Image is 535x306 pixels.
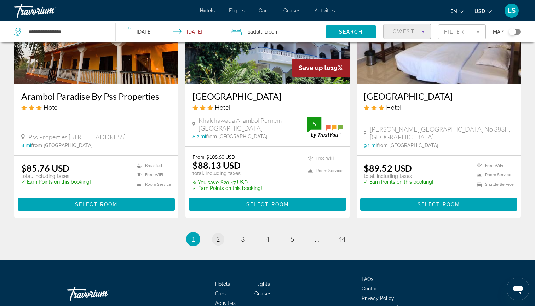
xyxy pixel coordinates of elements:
[502,3,521,18] button: User Menu
[364,103,514,111] div: 3 star Hotel
[116,21,224,42] button: Check-in date: Jan 11, 2026 Check-out date: Jan 17, 2026
[370,125,514,141] span: [PERSON_NAME][GEOGRAPHIC_DATA] No 383F., [GEOGRAPHIC_DATA]
[28,133,126,141] span: Pss Properties [STREET_ADDRESS]
[192,185,262,191] p: ✓ Earn Points on this booking!
[241,235,245,243] span: 3
[215,300,236,306] a: Activities
[191,235,195,243] span: 1
[362,286,380,291] a: Contact
[246,202,289,207] span: Select Room
[192,171,262,176] p: total, including taxes
[14,232,521,246] nav: Pagination
[31,143,93,148] span: from [GEOGRAPHIC_DATA]
[299,64,330,71] span: Save up to
[75,202,117,207] span: Select Room
[339,29,363,35] span: Search
[315,8,335,13] a: Activities
[189,200,346,207] a: Select Room
[133,181,171,187] li: Room Service
[215,281,230,287] span: Hotels
[200,8,215,13] a: Hotels
[189,198,346,211] button: Select Room
[474,6,492,16] button: Change currency
[315,235,319,243] span: ...
[362,295,394,301] a: Privacy Policy
[192,180,262,185] p: $20.47 USD
[215,291,226,296] a: Cars
[364,179,433,185] p: ✓ Earn Points on this booking!
[304,166,343,175] li: Room Service
[192,160,241,171] ins: $88.13 USD
[283,8,300,13] a: Cruises
[360,198,517,211] button: Select Room
[192,91,343,102] a: [GEOGRAPHIC_DATA]
[192,180,219,185] span: ✮ You save
[133,163,171,169] li: Breakfast
[307,120,321,128] div: 5
[438,24,486,40] button: Filter
[326,25,376,38] button: Search
[364,91,514,102] a: [GEOGRAPHIC_DATA]
[250,29,262,35] span: Adult
[21,163,69,173] ins: $85.76 USD
[507,278,529,300] iframe: Bouton de lancement de la fenêtre de messagerie
[199,116,307,132] span: Khalchawada Arambol Pernem [GEOGRAPHIC_DATA]
[254,291,271,296] a: Cruises
[292,59,350,77] div: 19%
[215,103,230,111] span: Hotel
[18,198,175,211] button: Select Room
[21,173,91,179] p: total, including taxes
[67,283,138,304] a: Travorium
[248,27,262,37] span: 1
[21,179,91,185] p: ✓ Earn Points on this booking!
[473,163,514,169] li: Free WiFi
[206,154,235,160] del: $108.60 USD
[386,103,401,111] span: Hotel
[254,281,270,287] a: Flights
[21,143,31,148] span: 8 mi
[192,134,206,139] span: 8.2 mi
[21,91,171,102] a: Arambol Paradise By Pss Properties
[360,200,517,207] a: Select Room
[229,8,245,13] a: Flights
[224,21,326,42] button: Travelers: 1 adult, 0 children
[262,27,279,37] span: , 1
[304,154,343,163] li: Free WiFi
[389,27,425,36] mat-select: Sort by
[493,27,504,37] span: Map
[473,172,514,178] li: Room Service
[450,6,464,16] button: Change language
[21,103,171,111] div: 3 star Hotel
[18,200,175,207] a: Select Room
[504,29,521,35] button: Toggle map
[377,143,438,148] span: from [GEOGRAPHIC_DATA]
[364,173,433,179] p: total, including taxes
[362,276,373,282] a: FAQs
[418,202,460,207] span: Select Room
[192,103,343,111] div: 3 star Hotel
[133,172,171,178] li: Free WiFi
[267,29,279,35] span: Room
[450,8,457,14] span: en
[266,235,269,243] span: 4
[508,7,516,14] span: LS
[364,143,377,148] span: 9.1 mi
[338,235,345,243] span: 44
[192,154,205,160] span: From
[389,29,435,34] span: Lowest Price
[473,181,514,187] li: Shuttle Service
[364,163,412,173] ins: $89.52 USD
